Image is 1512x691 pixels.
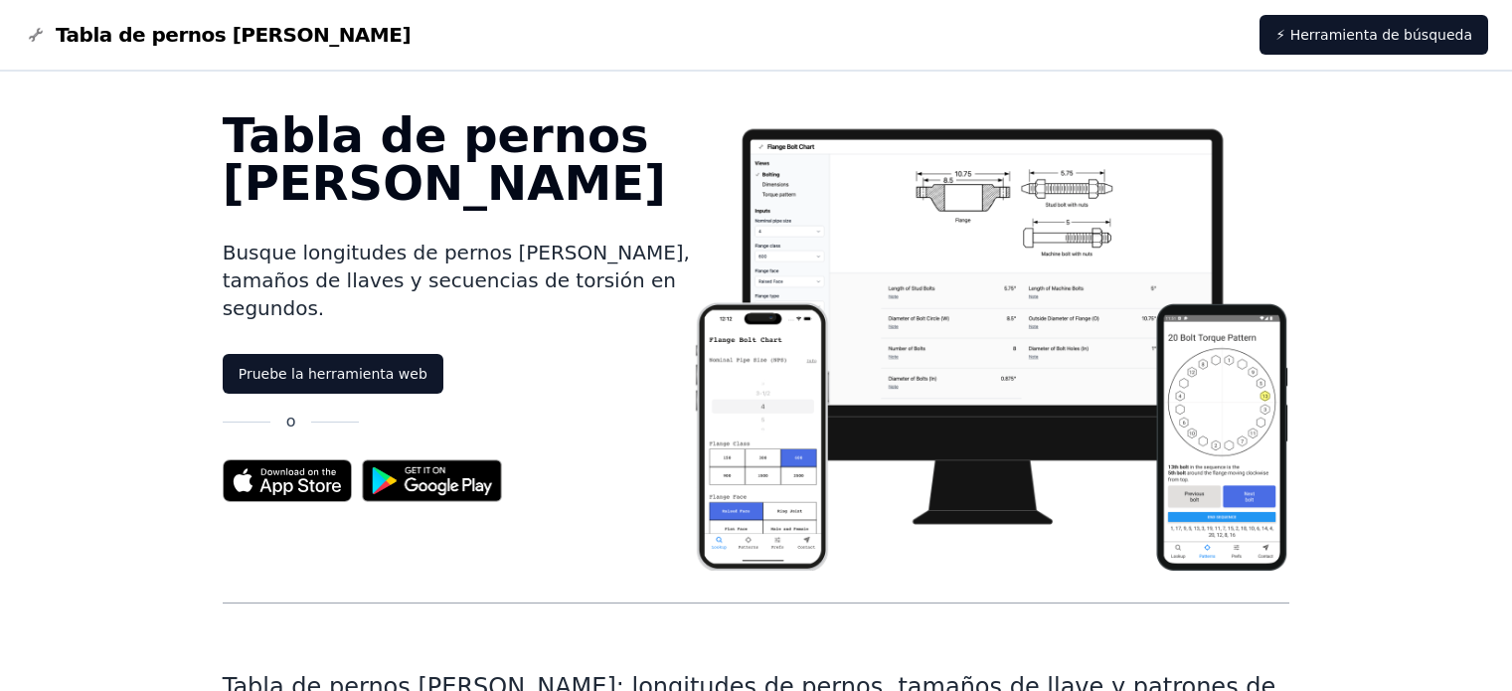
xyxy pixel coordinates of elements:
a: Pruebe la herramienta web [223,354,443,394]
font: ⚡ Herramienta de búsqueda [1275,27,1472,43]
font: Tabla de pernos [PERSON_NAME] [56,23,411,47]
img: Gráfico de logotipos de pernos de brida [24,23,48,47]
img: Insignia de la App Store para la aplicación Flange Bolt Chart [223,459,352,502]
font: Pruebe la herramienta web [239,366,427,382]
font: o [286,412,296,431]
font: Tabla de pernos [PERSON_NAME] [223,107,666,211]
a: Gráfico de logotipos de pernos de bridaTabla de pernos [PERSON_NAME] [24,21,411,49]
font: Busque longitudes de pernos [PERSON_NAME], tamaños de llaves y secuencias de torsión en segundos. [223,241,690,320]
img: Captura de pantalla de la aplicación de gráficos de pernos de brida [693,111,1289,571]
a: ⚡ Herramienta de búsqueda [1260,15,1488,55]
img: Consíguelo en Google Play [352,449,513,512]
